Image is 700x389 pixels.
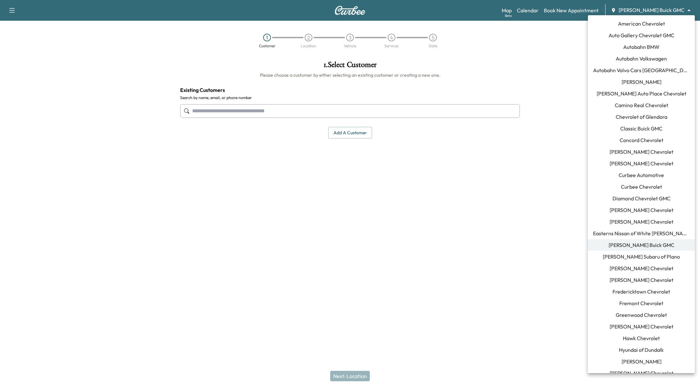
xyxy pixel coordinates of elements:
[593,66,690,74] span: Autobahn Volvo Cars [GEOGRAPHIC_DATA]
[616,113,667,121] span: Chevrolet of Glendora
[593,229,690,237] span: Easterns Nissan of White [PERSON_NAME]
[618,20,665,28] span: American Chevrolet
[610,160,673,167] span: [PERSON_NAME] Chevrolet
[612,194,671,202] span: Diamond Chevrolet GMC
[597,90,686,97] span: [PERSON_NAME] Auto Place Chevrolet
[610,369,673,377] span: [PERSON_NAME] Chevrolet
[620,125,662,132] span: Classic Buick GMC
[622,358,661,365] span: [PERSON_NAME]
[619,346,664,354] span: Hyundai of Dundalk
[603,253,680,261] span: [PERSON_NAME] Subaru of Plano
[623,334,660,342] span: Hawk Chevrolet
[610,218,673,226] span: [PERSON_NAME] Chevrolet
[609,31,674,39] span: Auto Gallery Chevrolet GMC
[610,206,673,214] span: [PERSON_NAME] Chevrolet
[616,55,667,62] span: Autobahn Volkswagen
[615,101,668,109] span: Camino Real Chevrolet
[610,148,673,156] span: [PERSON_NAME] Chevrolet
[610,276,673,284] span: [PERSON_NAME] Chevrolet
[616,311,667,319] span: Greenwood Chevrolet
[622,78,661,86] span: [PERSON_NAME]
[612,288,670,295] span: Fredericktown Chevrolet
[610,323,673,330] span: [PERSON_NAME] Chevrolet
[620,136,663,144] span: Concord Chevrolet
[621,183,662,191] span: Curbee Chevrolet
[619,171,664,179] span: Curbee Automotive
[623,43,659,51] span: Autobahn BMW
[609,241,674,249] span: [PERSON_NAME] Buick GMC
[619,299,663,307] span: Fremont Chevrolet
[610,264,673,272] span: [PERSON_NAME] Chevrolet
